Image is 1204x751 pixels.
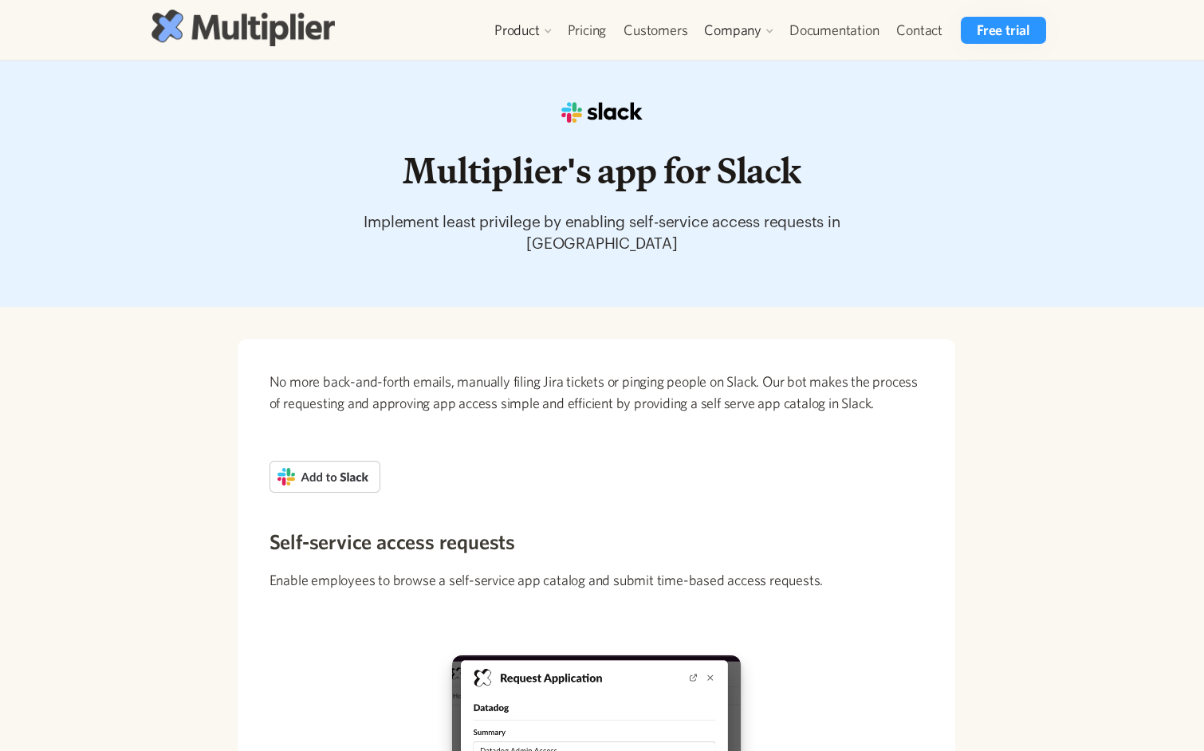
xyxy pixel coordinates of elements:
h1: Multiplier's app for Slack [363,148,841,193]
p: No more back-and-forth emails, manually filing Jira tickets or pinging people on Slack. Our bot m... [270,371,923,414]
h3: Self-service access requests [270,527,923,556]
a: Customers [615,17,696,44]
a: Pricing [559,17,616,44]
div: Company [704,21,761,40]
div: Product [486,17,559,44]
img: Slack [552,92,652,132]
div: Company [696,17,781,44]
div: Product [494,21,540,40]
p: Implement least privilege by enabling self-service access requests in [GEOGRAPHIC_DATA] [363,212,841,254]
p: Enable employees to browse a self-service app catalog and submit time-based access requests. [270,569,923,591]
p: ‍ [270,427,923,448]
a: Documentation [781,17,887,44]
a: Free trial [961,17,1046,44]
p: ‍ [270,493,923,514]
a: Contact [887,17,951,44]
img: Add to Slack [270,461,380,493]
